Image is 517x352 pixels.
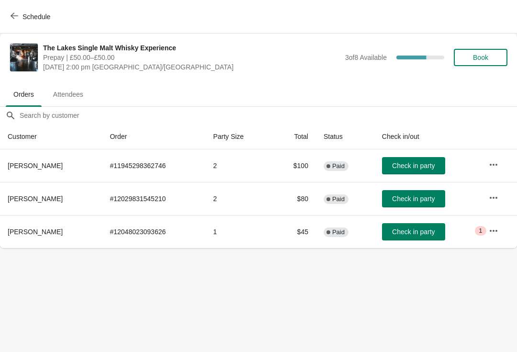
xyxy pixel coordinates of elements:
th: Party Size [205,124,272,149]
span: 1 [479,227,482,235]
td: 2 [205,149,272,182]
td: $80 [272,182,316,215]
span: Prepay | £50.00–£50.00 [43,53,340,62]
th: Check in/out [374,124,481,149]
span: The Lakes Single Malt Whisky Experience [43,43,340,53]
td: 1 [205,215,272,248]
th: Order [102,124,205,149]
button: Check in party [382,190,445,207]
td: 2 [205,182,272,215]
span: Book [473,54,488,61]
span: [PERSON_NAME] [8,228,63,236]
td: $100 [272,149,316,182]
span: Attendees [45,86,91,103]
th: Total [272,124,316,149]
img: The Lakes Single Malt Whisky Experience [10,44,38,71]
button: Schedule [5,8,58,25]
span: 3 of 8 Available [345,54,387,61]
span: Schedule [22,13,50,21]
span: [PERSON_NAME] [8,162,63,170]
td: # 12048023093626 [102,215,205,248]
button: Book [454,49,507,66]
button: Check in party [382,157,445,174]
span: Check in party [392,162,435,170]
span: [PERSON_NAME] [8,195,63,203]
th: Status [316,124,374,149]
span: [DATE] 2:00 pm [GEOGRAPHIC_DATA]/[GEOGRAPHIC_DATA] [43,62,340,72]
span: Paid [332,195,345,203]
button: Check in party [382,223,445,240]
span: Check in party [392,195,435,203]
input: Search by customer [19,107,517,124]
span: Paid [332,162,345,170]
span: Paid [332,228,345,236]
td: $45 [272,215,316,248]
td: # 11945298362746 [102,149,205,182]
td: # 12029831545210 [102,182,205,215]
span: Check in party [392,228,435,236]
span: Orders [6,86,42,103]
